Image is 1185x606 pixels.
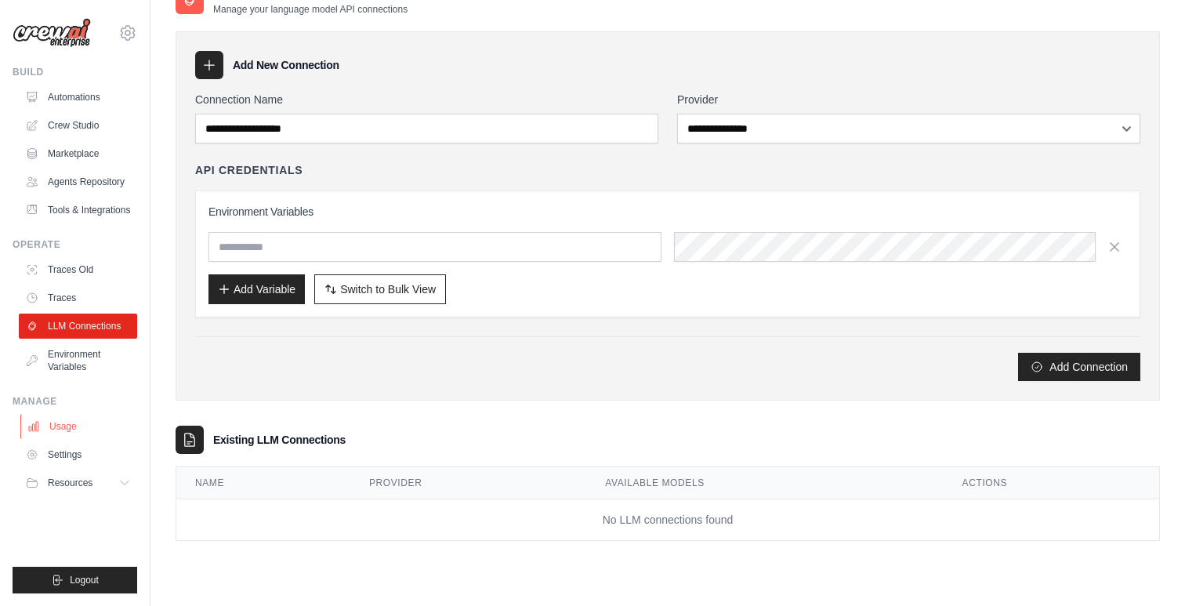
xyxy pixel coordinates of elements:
span: Resources [48,477,92,489]
td: No LLM connections found [176,499,1159,541]
button: Add Variable [208,274,305,304]
a: Tools & Integrations [19,198,137,223]
button: Add Connection [1018,353,1140,381]
div: Build [13,66,137,78]
th: Actions [944,467,1159,499]
a: Traces Old [19,257,137,282]
th: Available Models [586,467,943,499]
span: Logout [70,574,99,586]
h3: Add New Connection [233,57,339,73]
a: Usage [20,414,139,439]
h4: API Credentials [195,162,303,178]
label: Connection Name [195,92,658,107]
th: Provider [350,467,586,499]
button: Resources [19,470,137,495]
label: Provider [677,92,1140,107]
a: Traces [19,285,137,310]
a: Agents Repository [19,169,137,194]
a: Settings [19,442,137,467]
p: Manage your language model API connections [213,3,408,16]
div: Manage [13,395,137,408]
a: Automations [19,85,137,110]
th: Name [176,467,350,499]
a: Environment Variables [19,342,137,379]
img: Logo [13,18,91,48]
div: Operate [13,238,137,251]
span: Switch to Bulk View [340,281,436,297]
button: Logout [13,567,137,593]
h3: Environment Variables [208,204,1127,220]
a: Crew Studio [19,113,137,138]
a: LLM Connections [19,314,137,339]
a: Marketplace [19,141,137,166]
h3: Existing LLM Connections [213,432,346,448]
button: Switch to Bulk View [314,274,446,304]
